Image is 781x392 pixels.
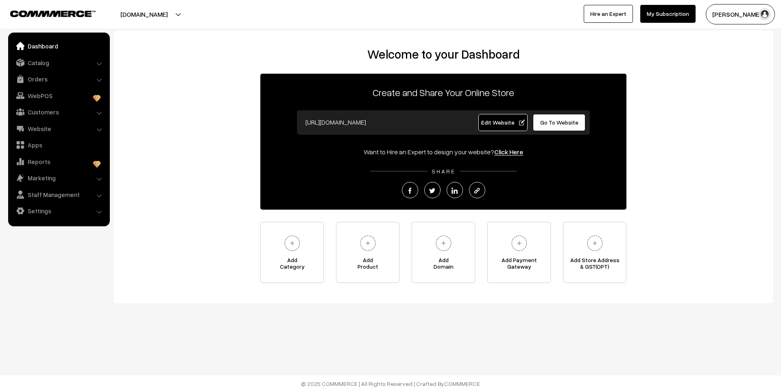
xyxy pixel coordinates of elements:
a: My Subscription [640,5,696,23]
p: Create and Share Your Online Store [260,85,626,100]
span: Add Payment Gateway [488,257,550,273]
span: Add Store Address & GST(OPT) [563,257,626,273]
span: Edit Website [481,119,525,126]
span: Go To Website [540,119,578,126]
a: Orders [10,72,107,86]
a: Go To Website [533,114,585,131]
a: Add Store Address& GST(OPT) [563,222,626,283]
a: Customers [10,105,107,119]
span: Add Category [261,257,323,273]
a: Apps [10,138,107,152]
div: Want to Hire an Expert to design your website? [260,147,626,157]
a: Catalog [10,55,107,70]
img: plus.svg [584,232,606,254]
a: Website [10,121,107,136]
a: AddProduct [336,222,399,283]
img: plus.svg [281,232,303,254]
a: AddDomain [412,222,475,283]
a: COMMMERCE [10,8,81,18]
a: Settings [10,204,107,218]
span: SHARE [428,168,460,175]
img: plus.svg [357,232,379,254]
img: plus.svg [508,232,530,254]
span: Add Product [336,257,399,273]
img: plus.svg [432,232,455,254]
a: WebPOS [10,88,107,103]
a: Staff Management [10,187,107,202]
a: Hire an Expert [584,5,633,23]
img: user [759,8,771,20]
a: Add PaymentGateway [487,222,551,283]
a: Click Here [494,148,523,156]
h2: Welcome to your Dashboard [122,47,765,61]
img: COMMMERCE [10,11,96,17]
a: Edit Website [478,114,528,131]
a: AddCategory [260,222,324,283]
button: [DOMAIN_NAME] [92,4,196,24]
span: Add Domain [412,257,475,273]
a: Marketing [10,171,107,185]
a: Reports [10,154,107,169]
button: [PERSON_NAME] [706,4,775,24]
a: COMMMERCE [444,380,480,387]
a: Dashboard [10,39,107,53]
